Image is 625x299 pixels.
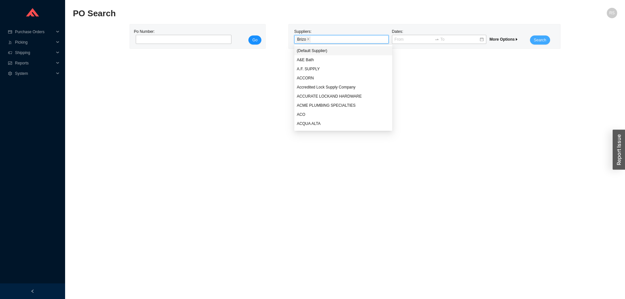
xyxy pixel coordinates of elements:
div: A&E Bath [297,57,390,63]
span: fund [8,61,12,65]
div: ACQUA ALTA [297,121,390,127]
span: setting [8,72,12,75]
div: ACQUA ALTA [294,119,393,128]
span: Purchase Orders [15,27,54,37]
div: ACCURATE LOCKAND HARDWARE [297,93,390,99]
span: swap-right [435,37,439,42]
span: More Options [490,37,519,42]
div: Po Number: [134,28,229,45]
input: From [395,36,433,43]
span: Brizo [297,36,306,42]
div: ACME PLUMBING SPECIALTIES [297,102,390,108]
div: Dates: [390,28,488,45]
div: Accredited Lock Supply Company [294,83,393,92]
div: A&E Bath [294,55,393,64]
span: Search [534,37,546,43]
span: to [435,37,439,42]
div: Suppliers: [293,28,390,45]
div: ACO [297,112,390,117]
span: System [15,68,54,79]
span: Brizo [296,36,311,43]
span: Picking [15,37,54,48]
span: Shipping [15,48,54,58]
input: To [440,36,479,43]
span: caret-right [515,37,519,41]
div: (Default Supplier) [294,46,393,55]
span: Reports [15,58,54,68]
span: left [31,289,35,293]
div: ACCORN [294,74,393,83]
span: credit-card [8,30,12,34]
div: (Default Supplier) [297,48,390,54]
button: Search [530,35,550,45]
div: A.F. SUPPLY [297,66,390,72]
button: Go [248,35,261,45]
span: RS [609,8,615,18]
div: Acryline Spa Baths [294,128,393,137]
span: close [307,37,310,41]
div: A.F. SUPPLY [294,64,393,74]
div: ACO [294,110,393,119]
h2: PO Search [73,8,481,19]
div: ACCURATE LOCKAND HARDWARE [294,92,393,101]
span: Go [252,37,257,43]
div: Accredited Lock Supply Company [297,84,390,90]
div: ACME PLUMBING SPECIALTIES [294,101,393,110]
div: ACCORN [297,75,390,81]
